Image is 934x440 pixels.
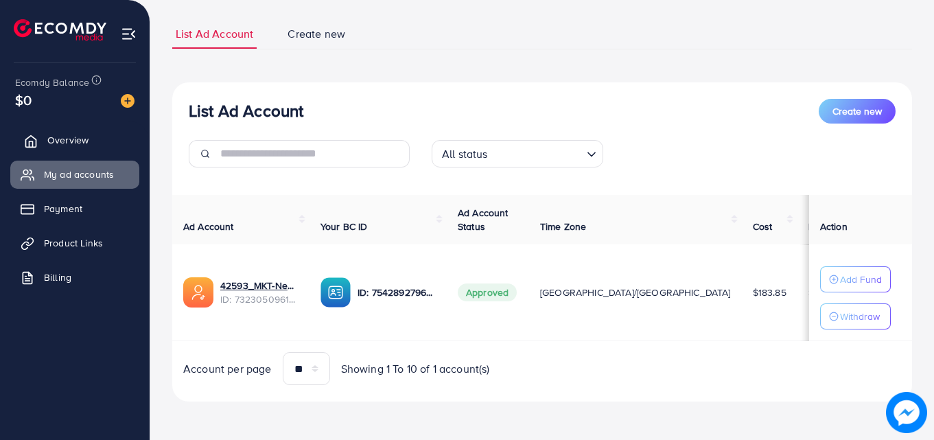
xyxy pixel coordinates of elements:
[439,144,491,164] span: All status
[189,101,303,121] h3: List Ad Account
[183,361,272,377] span: Account per page
[44,236,103,250] span: Product Links
[458,206,509,233] span: Ad Account Status
[44,270,71,284] span: Billing
[10,229,139,257] a: Product Links
[432,140,603,167] div: Search for option
[183,220,234,233] span: Ad Account
[540,286,731,299] span: [GEOGRAPHIC_DATA]/[GEOGRAPHIC_DATA]
[15,90,32,110] span: $0
[44,202,82,216] span: Payment
[840,308,880,325] p: Withdraw
[10,126,139,154] a: Overview
[44,167,114,181] span: My ad accounts
[540,220,586,233] span: Time Zone
[832,104,882,118] span: Create new
[753,286,786,299] span: $183.85
[820,266,891,292] button: Add Fund
[320,220,368,233] span: Your BC ID
[220,279,299,307] div: <span class='underline'>42593_MKT-New_1705030690861</span></br>7323050961424007170
[820,220,848,233] span: Action
[15,76,89,89] span: Ecomdy Balance
[10,195,139,222] a: Payment
[183,277,213,308] img: ic-ads-acc.e4c84228.svg
[341,361,490,377] span: Showing 1 To 10 of 1 account(s)
[47,133,89,147] span: Overview
[358,284,436,301] p: ID: 7542892796370649089
[220,292,299,306] span: ID: 7323050961424007170
[458,283,517,301] span: Approved
[10,264,139,291] a: Billing
[753,220,773,233] span: Cost
[886,392,927,433] img: image
[492,141,581,164] input: Search for option
[176,26,253,42] span: List Ad Account
[10,161,139,188] a: My ad accounts
[121,94,135,108] img: image
[220,279,299,292] a: 42593_MKT-New_1705030690861
[14,19,106,40] img: logo
[288,26,345,42] span: Create new
[820,303,891,329] button: Withdraw
[320,277,351,308] img: ic-ba-acc.ded83a64.svg
[121,26,137,42] img: menu
[840,271,882,288] p: Add Fund
[819,99,896,124] button: Create new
